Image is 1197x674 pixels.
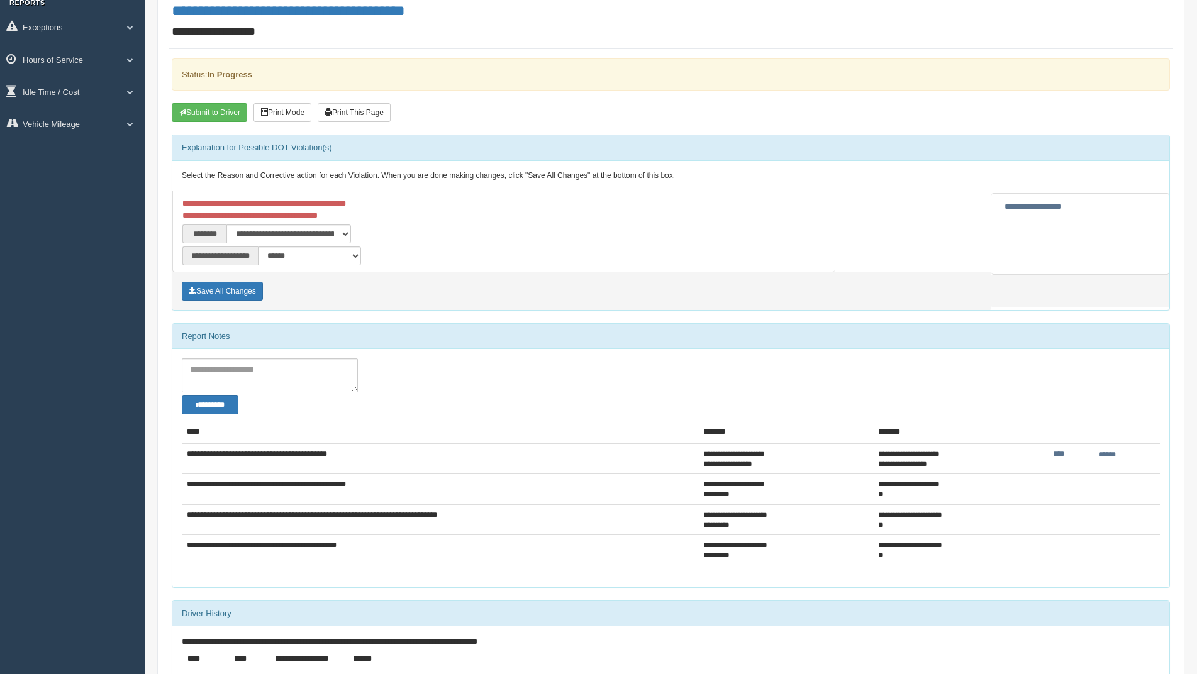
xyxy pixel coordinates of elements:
[172,103,247,122] button: Submit To Driver
[172,161,1169,191] div: Select the Reason and Corrective action for each Violation. When you are done making changes, cli...
[172,58,1170,91] div: Status:
[172,601,1169,626] div: Driver History
[172,324,1169,349] div: Report Notes
[182,282,263,301] button: Save
[182,395,238,414] button: Change Filter Options
[318,103,391,122] button: Print This Page
[172,135,1169,160] div: Explanation for Possible DOT Violation(s)
[253,103,311,122] button: Print Mode
[207,70,252,79] strong: In Progress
